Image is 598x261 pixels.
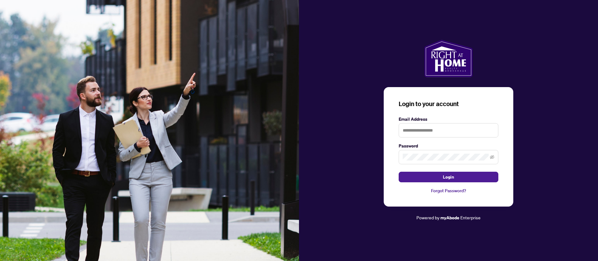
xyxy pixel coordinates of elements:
span: Powered by [416,215,439,220]
a: Forgot Password? [399,187,498,194]
img: ma-logo [424,40,472,77]
span: Login [443,172,454,182]
label: Password [399,142,498,149]
span: eye-invisible [490,155,494,159]
span: Enterprise [460,215,481,220]
label: Email Address [399,116,498,123]
a: myAbode [440,214,459,221]
button: Login [399,172,498,182]
h3: Login to your account [399,100,498,108]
